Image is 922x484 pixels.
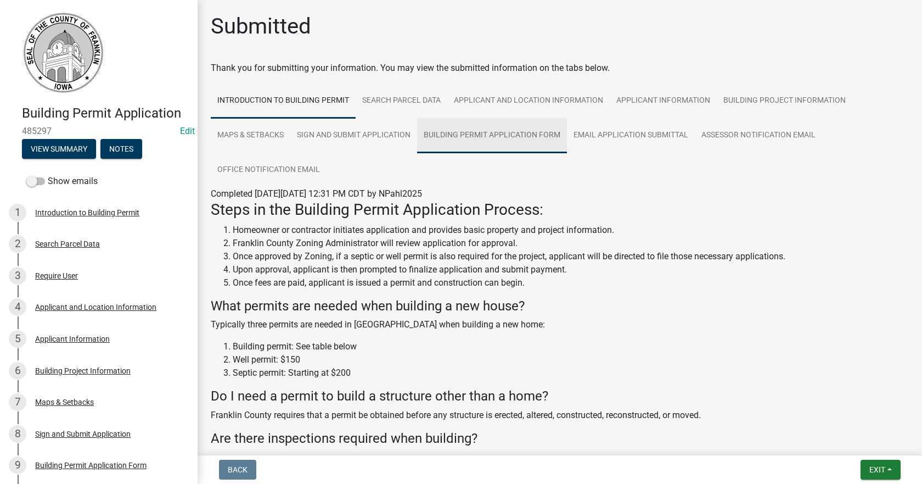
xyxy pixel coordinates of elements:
div: Thank you for submitting your information. You may view the submitted information on the tabs below. [211,62,909,75]
a: Edit [180,126,195,136]
div: 5 [9,330,26,348]
div: 3 [9,267,26,285]
div: 1 [9,204,26,221]
div: Sign and Submit Application [35,430,131,438]
a: Office Notification Email [211,153,327,188]
a: Sign and Submit Application [290,118,417,153]
h3: Steps in the Building Permit Application Process: [211,201,909,219]
div: Building Permit Application Form [35,461,147,469]
li: Franklin County Zoning Administrator will review application for approval. [233,237,909,250]
div: Building Project Information [35,367,131,375]
a: Building Project Information [717,84,852,119]
div: 2 [9,235,26,253]
div: 6 [9,362,26,380]
div: 4 [9,298,26,316]
a: Introduction to Building Permit [211,84,356,119]
div: Applicant and Location Information [35,303,156,311]
button: View Summary [22,139,96,159]
wm-modal-confirm: Summary [22,145,96,154]
span: Exit [869,465,885,474]
a: Building Permit Application Form [417,118,567,153]
h4: Are there inspections required when building? [211,431,909,447]
li: Building permit: See table below [233,340,909,353]
span: Completed [DATE][DATE] 12:31 PM CDT by NPahl2025 [211,188,422,199]
a: Maps & Setbacks [211,118,290,153]
button: Notes [100,139,142,159]
h1: Submitted [211,13,311,40]
p: The Zoning Administrator may conduct an on-site review during the building permit application pro... [211,451,909,477]
li: Upon approval, applicant is then prompted to finalize application and submit payment. [233,263,909,276]
li: Homeowner or contractor initiates application and provides basic property and project information. [233,224,909,237]
div: 8 [9,425,26,443]
li: Well permit: $150 [233,353,909,366]
a: Assessor Notification Email [695,118,822,153]
img: Franklin County, Iowa [22,12,104,94]
a: Applicant and Location Information [447,84,610,119]
button: Back [219,460,256,480]
p: Typically three permits are needed in [GEOGRAPHIC_DATA] when building a new home: [211,318,909,331]
a: Search Parcel Data [356,84,447,119]
span: 485297 [22,126,176,136]
div: Introduction to Building Permit [35,209,139,216]
div: 7 [9,393,26,411]
label: Show emails [26,175,98,188]
div: Search Parcel Data [35,240,100,248]
li: Once fees are paid, applicant is issued a permit and construction can begin. [233,276,909,290]
div: Maps & Setbacks [35,398,94,406]
li: Once approved by Zoning, if a septic or well permit is also required for the project, applicant w... [233,250,909,263]
h4: Building Permit Application [22,105,189,121]
h4: What permits are needed when building a new house? [211,298,909,314]
button: Exit [861,460,901,480]
a: Email Application Submittal [567,118,695,153]
wm-modal-confirm: Edit Application Number [180,126,195,136]
div: Applicant Information [35,335,110,343]
p: Franklin County requires that a permit be obtained before any structure is erected, altered, cons... [211,409,909,422]
span: Back [228,465,248,474]
div: Require User [35,272,78,280]
a: Applicant Information [610,84,717,119]
div: 9 [9,457,26,474]
h4: Do I need a permit to build a structure other than a home? [211,388,909,404]
li: Septic permit: Starting at $200 [233,366,909,380]
wm-modal-confirm: Notes [100,145,142,154]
